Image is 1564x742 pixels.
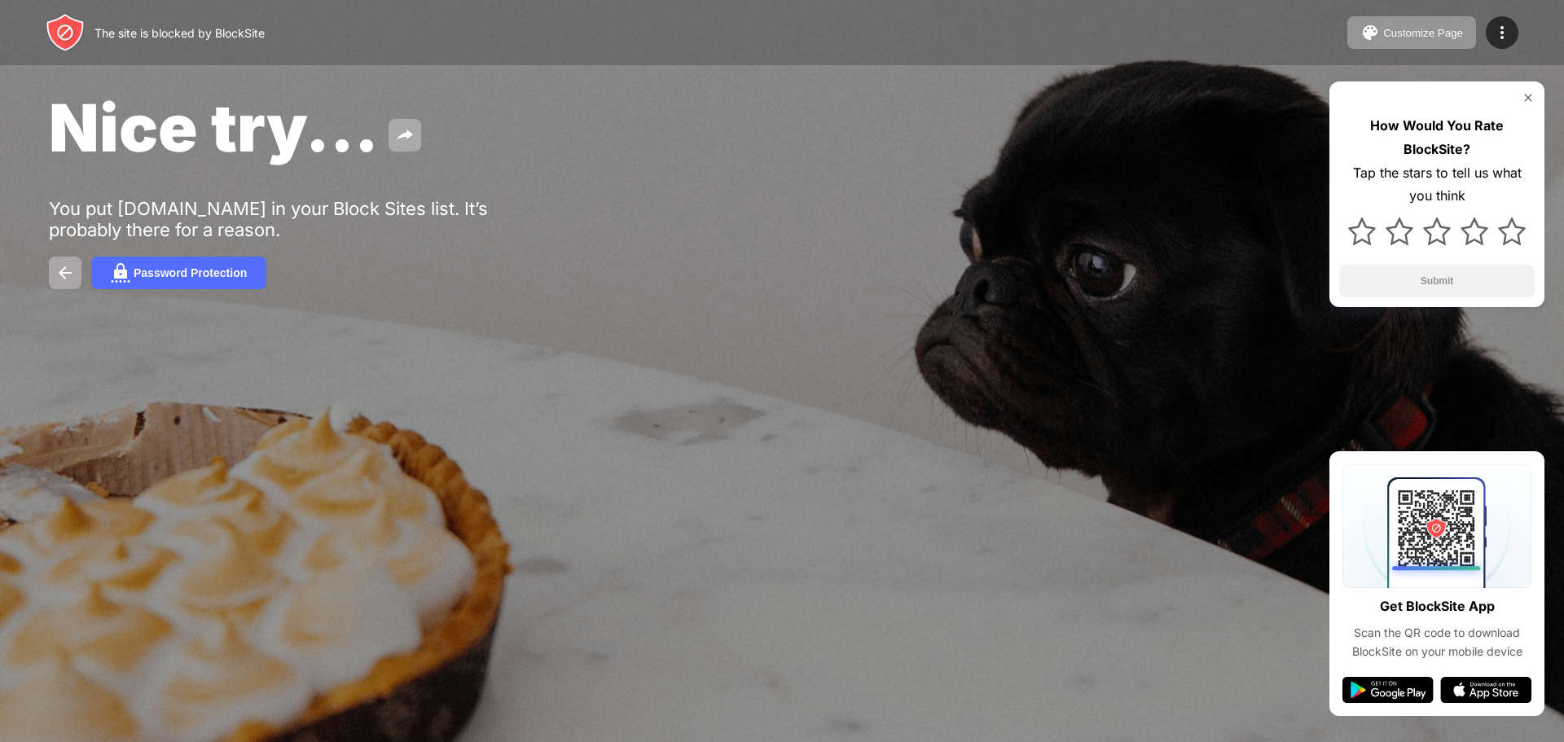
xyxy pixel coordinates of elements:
div: You put [DOMAIN_NAME] in your Block Sites list. It’s probably there for a reason. [49,198,552,240]
div: How Would You Rate BlockSite? [1339,114,1535,161]
div: Tap the stars to tell us what you think [1339,161,1535,209]
img: menu-icon.svg [1492,23,1512,42]
img: star.svg [1461,217,1488,245]
img: star.svg [1423,217,1451,245]
img: star.svg [1348,217,1376,245]
img: qrcode.svg [1342,464,1531,588]
img: pallet.svg [1360,23,1380,42]
div: Scan the QR code to download BlockSite on your mobile device [1342,624,1531,661]
div: Customize Page [1383,27,1463,39]
button: Customize Page [1347,16,1476,49]
img: header-logo.svg [46,13,85,52]
img: rate-us-close.svg [1522,91,1535,104]
img: password.svg [111,263,130,283]
img: app-store.svg [1440,677,1531,703]
div: The site is blocked by BlockSite [94,26,265,40]
span: Nice try... [49,88,379,167]
button: Submit [1339,265,1535,297]
img: back.svg [55,263,75,283]
div: Get BlockSite App [1380,595,1495,618]
button: Password Protection [91,257,266,289]
img: star.svg [1498,217,1526,245]
div: Password Protection [134,266,247,279]
img: share.svg [395,125,415,145]
img: star.svg [1386,217,1413,245]
img: google-play.svg [1342,677,1434,703]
